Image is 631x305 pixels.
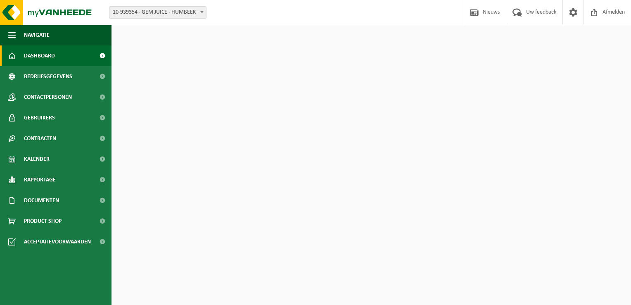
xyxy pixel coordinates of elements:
span: Acceptatievoorwaarden [24,231,91,252]
span: Navigatie [24,25,50,45]
span: Product Shop [24,211,62,231]
span: Gebruikers [24,107,55,128]
span: Contracten [24,128,56,149]
span: 10-939354 - GEM JUICE - HUMBEEK [109,6,206,19]
span: Kalender [24,149,50,169]
span: Bedrijfsgegevens [24,66,72,87]
span: 10-939354 - GEM JUICE - HUMBEEK [109,7,206,18]
span: Documenten [24,190,59,211]
span: Contactpersonen [24,87,72,107]
span: Rapportage [24,169,56,190]
span: Dashboard [24,45,55,66]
